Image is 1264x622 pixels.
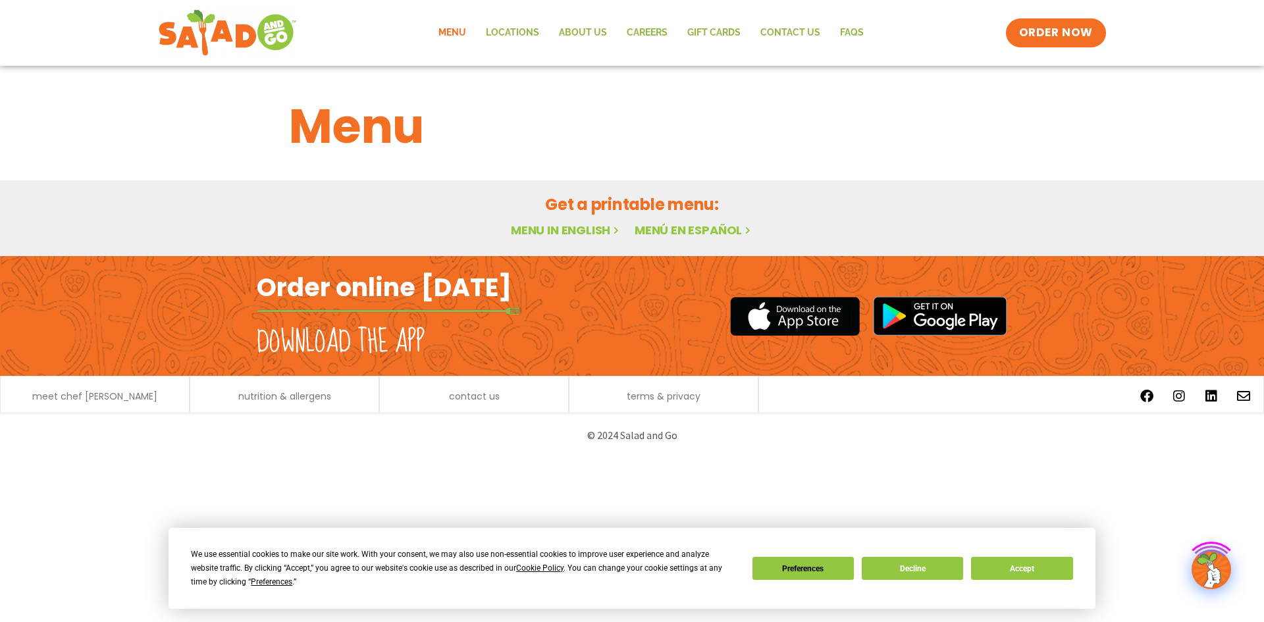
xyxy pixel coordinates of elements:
[429,18,874,48] nav: Menu
[730,295,860,338] img: appstore
[1006,18,1106,47] a: ORDER NOW
[429,18,476,48] a: Menu
[238,392,331,401] a: nutrition & allergens
[971,557,1072,580] button: Accept
[627,392,700,401] a: terms & privacy
[191,548,736,589] div: We use essential cookies to make our site work. With your consent, we may also use non-essential ...
[752,557,854,580] button: Preferences
[449,392,500,401] a: contact us
[873,296,1007,336] img: google_play
[617,18,677,48] a: Careers
[516,563,564,573] span: Cookie Policy
[263,427,1001,444] p: © 2024 Salad and Go
[635,222,753,238] a: Menú en español
[257,324,425,361] h2: Download the app
[251,577,292,586] span: Preferences
[257,271,512,303] h2: Order online [DATE]
[830,18,874,48] a: FAQs
[289,91,975,162] h1: Menu
[169,528,1095,609] div: Cookie Consent Prompt
[677,18,750,48] a: GIFT CARDS
[476,18,549,48] a: Locations
[750,18,830,48] a: Contact Us
[862,557,963,580] button: Decline
[257,307,520,315] img: fork
[511,222,621,238] a: Menu in English
[1019,25,1093,41] span: ORDER NOW
[158,7,297,59] img: new-SAG-logo-768×292
[32,392,157,401] a: meet chef [PERSON_NAME]
[289,193,975,216] h2: Get a printable menu:
[549,18,617,48] a: About Us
